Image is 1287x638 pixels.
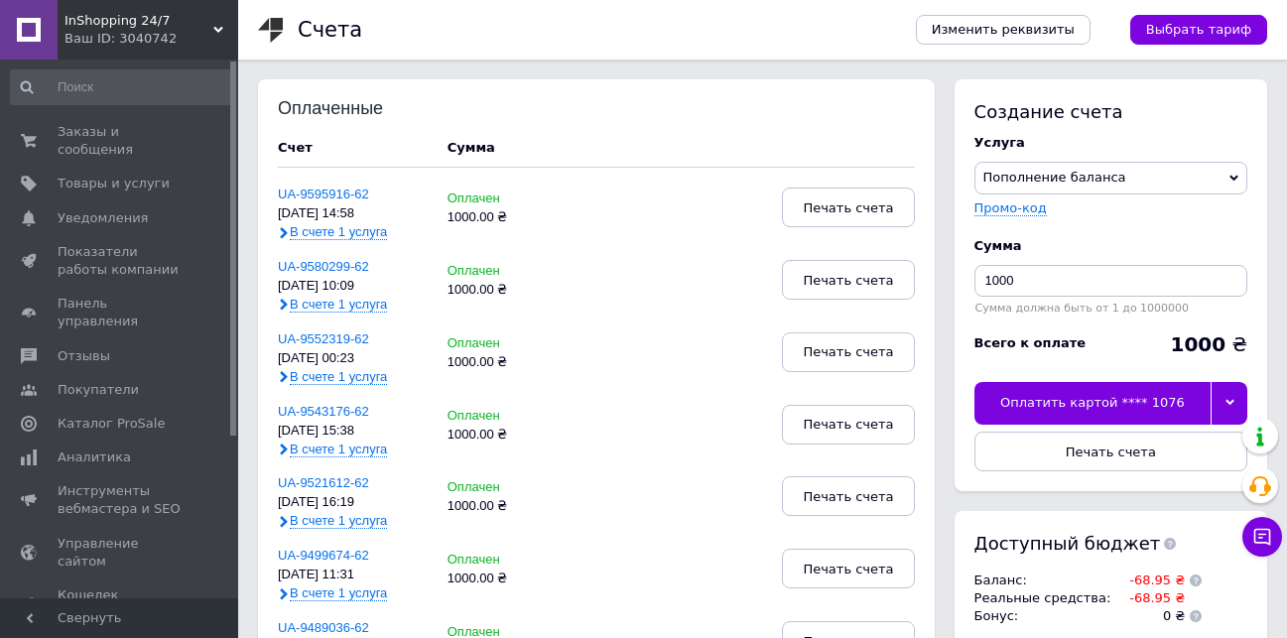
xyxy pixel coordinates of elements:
td: Баланс : [974,572,1111,589]
span: Печать счета [803,562,893,576]
span: В счете 1 услуга [290,585,387,601]
a: UA-9543176-62 [278,404,369,419]
a: UA-9489036-62 [278,620,369,635]
span: В счете 1 услуга [290,224,387,240]
button: Печать счета [782,332,914,372]
input: Введите сумму [974,265,1247,297]
div: Оплатить картой **** 1076 [974,382,1212,424]
span: Печать счета [803,417,893,432]
a: UA-9499674-62 [278,548,369,563]
button: Печать счета [782,476,914,516]
a: UA-9552319-62 [278,331,369,346]
a: UA-9595916-62 [278,187,369,201]
div: 1000.00 ₴ [448,428,550,443]
span: Каталог ProSale [58,415,165,433]
button: Чат с покупателем [1242,517,1282,557]
div: Сумма [448,139,495,157]
div: Оплачен [448,264,550,279]
div: Всего к оплате [974,334,1087,352]
h1: Счета [298,18,362,42]
div: ₴ [1170,334,1247,354]
div: [DATE] 16:19 [278,495,428,510]
label: Промо-код [974,200,1047,215]
div: 1000.00 ₴ [448,210,550,225]
span: Инструменты вебмастера и SEO [58,482,184,518]
td: Бонус : [974,607,1111,625]
td: 0 ₴ [1110,607,1185,625]
div: Оплачен [448,336,550,351]
div: Оплачен [448,409,550,424]
span: Пополнение баланса [983,170,1126,185]
a: UA-9521612-62 [278,475,369,490]
div: [DATE] 00:23 [278,351,428,366]
div: Счет [278,139,428,157]
span: Аналитика [58,448,131,466]
button: Печать счета [782,260,914,300]
div: [DATE] 15:38 [278,424,428,439]
div: Сумма [974,237,1247,255]
span: Управление сайтом [58,535,184,571]
div: Ваш ID: 3040742 [64,30,238,48]
td: -68.95 ₴ [1110,572,1185,589]
span: В счете 1 услуга [290,369,387,385]
div: Сумма должна быть от 1 до 1000000 [974,302,1247,315]
div: Создание счета [974,99,1247,124]
input: Поиск [10,69,234,105]
div: Оплачен [448,191,550,206]
span: Отзывы [58,347,110,365]
div: [DATE] 10:09 [278,279,428,294]
button: Печать счета [782,405,914,445]
span: Заказы и сообщения [58,123,184,159]
span: В счете 1 услуга [290,297,387,313]
div: [DATE] 14:58 [278,206,428,221]
td: Реальные средства : [974,589,1111,607]
div: [DATE] 11:31 [278,568,428,582]
span: Покупатели [58,381,139,399]
button: Печать счета [782,188,914,227]
div: 1000.00 ₴ [448,283,550,298]
button: Печать счета [782,549,914,588]
td: -68.95 ₴ [1110,589,1185,607]
span: Печать счета [803,200,893,215]
span: Печать счета [803,344,893,359]
span: Панель управления [58,295,184,330]
div: Оплачен [448,480,550,495]
div: 1000.00 ₴ [448,355,550,370]
span: Доступный бюджет [974,531,1161,556]
span: В счете 1 услуга [290,442,387,457]
span: Показатели работы компании [58,243,184,279]
span: Выбрать тариф [1146,21,1251,39]
div: Оплаченные [278,99,408,119]
span: В счете 1 услуга [290,513,387,529]
a: UA-9580299-62 [278,259,369,274]
span: Кошелек компании [58,586,184,622]
span: Уведомления [58,209,148,227]
b: 1000 [1170,332,1225,356]
div: 1000.00 ₴ [448,499,550,514]
span: Товары и услуги [58,175,170,192]
div: Оплачен [448,553,550,568]
a: Выбрать тариф [1130,15,1267,45]
span: Печать счета [803,273,893,288]
a: Изменить реквизиты [916,15,1091,45]
div: Услуга [974,134,1247,152]
button: Печать счета [974,432,1247,471]
span: Печать счета [1066,445,1156,459]
span: InShopping 24/7 [64,12,213,30]
div: 1000.00 ₴ [448,572,550,586]
span: Печать счета [803,489,893,504]
span: Изменить реквизиты [932,21,1075,39]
